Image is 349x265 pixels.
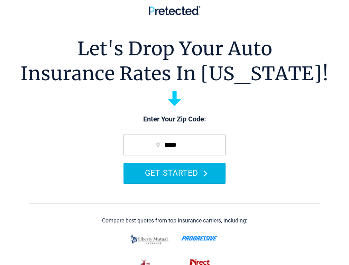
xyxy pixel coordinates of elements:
[129,231,171,248] img: liberty
[123,163,226,183] button: GET STARTED
[117,115,232,124] p: Enter Your Zip Code:
[102,218,247,224] div: Compare best quotes from top insurance carriers, including:
[20,36,329,86] h1: Let's Drop Your Auto Insurance Rates In [US_STATE]!
[181,236,218,241] img: progressive
[123,135,226,155] input: zip code
[149,6,200,15] img: Pretected Logo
